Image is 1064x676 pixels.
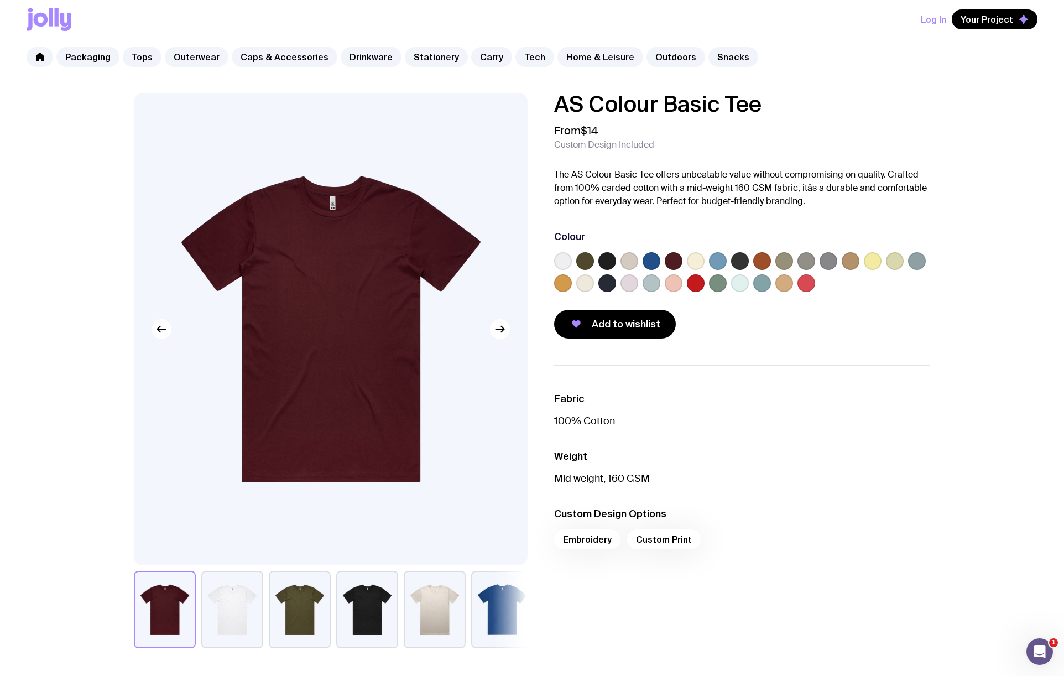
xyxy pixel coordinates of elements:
span: Custom Design Included [554,139,654,150]
span: Add to wishlist [592,318,660,331]
span: $14 [581,123,598,138]
h3: Colour [554,230,585,243]
a: Snacks [708,47,758,67]
span: 1 [1049,638,1058,647]
a: Carry [471,47,512,67]
a: Drinkware [341,47,401,67]
a: Tech [515,47,554,67]
h3: Custom Design Options [554,507,930,521]
a: Outerwear [165,47,228,67]
h1: AS Colour Basic Tee [554,93,930,115]
a: Packaging [56,47,119,67]
span: From [554,124,598,137]
p: Mid weight, 160 GSM [554,472,930,485]
a: Tops [123,47,161,67]
a: Stationery [405,47,468,67]
p: 100% Cotton [554,414,930,428]
button: Log In [921,9,946,29]
a: Home & Leisure [557,47,643,67]
a: Caps & Accessories [232,47,337,67]
iframe: Intercom live chat [1026,638,1053,665]
h3: Weight [554,450,930,463]
button: Add to wishlist [554,310,676,339]
a: Outdoors [646,47,705,67]
span: Your Project [961,14,1013,25]
p: The AS Colour Basic Tee offers unbeatable value without compromising on quality. Crafted from 100... [554,168,930,208]
button: Your Project [952,9,1037,29]
h3: Fabric [554,392,930,405]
